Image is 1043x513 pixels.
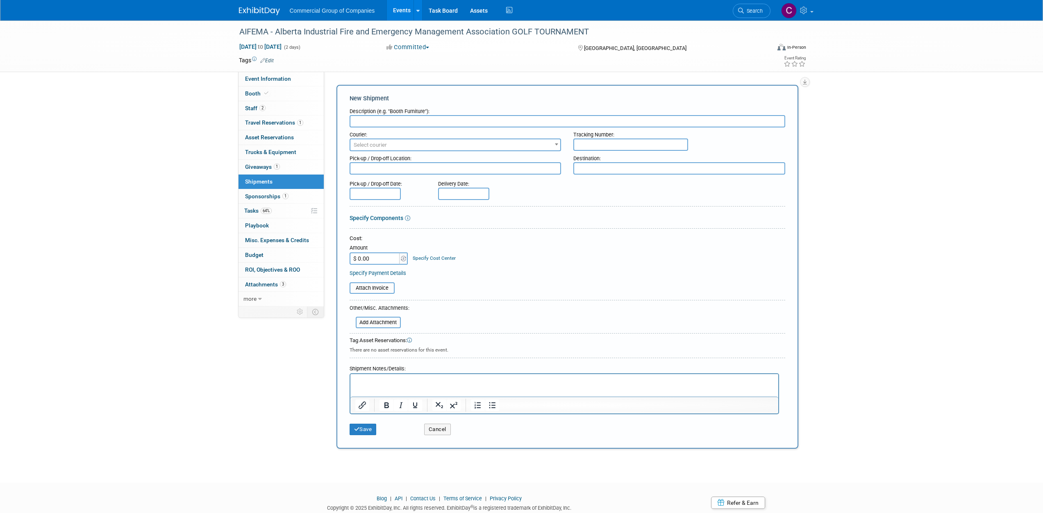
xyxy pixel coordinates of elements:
span: Tasks [244,207,272,214]
a: Sponsorships1 [239,189,324,204]
span: Event Information [245,75,291,82]
a: Specify Components [350,215,403,221]
a: more [239,292,324,306]
span: Select courier [354,142,387,148]
a: Shipments [239,175,324,189]
a: Staff2 [239,101,324,116]
td: Tags [239,56,274,64]
a: Privacy Policy [490,495,522,502]
span: 1 [282,193,289,199]
div: Tag Asset Reservations: [350,337,785,345]
a: Tasks64% [239,204,324,218]
a: API [395,495,402,502]
a: Event Information [239,72,324,86]
span: Shipments [245,178,273,185]
span: | [388,495,393,502]
span: | [404,495,409,502]
button: Bold [379,400,393,411]
span: (2 days) [283,45,300,50]
i: Booth reservation complete [264,91,268,95]
div: Courier: [350,127,561,138]
span: 64% [261,208,272,214]
div: In-Person [787,44,806,50]
span: Commercial Group of Companies [290,7,375,14]
span: more [243,295,257,302]
div: New Shipment [350,94,785,103]
a: Giveaways1 [239,160,324,174]
div: Destination: [573,151,785,162]
div: Other/Misc. Attachments: [350,304,409,314]
button: Underline [408,400,422,411]
img: Format-Inperson.png [777,44,786,50]
button: Cancel [424,424,451,435]
a: Blog [377,495,387,502]
img: ExhibitDay [239,7,280,15]
button: Bullet list [485,400,499,411]
button: Superscript [447,400,461,411]
span: 2 [259,105,266,111]
sup: ® [470,504,473,509]
button: Save [350,424,377,435]
div: Event Rating [784,56,806,60]
a: ROI, Objectives & ROO [239,263,324,277]
a: Edit [260,58,274,64]
a: Specify Payment Details [350,270,406,276]
span: [DATE] [DATE] [239,43,282,50]
span: to [257,43,264,50]
div: There are no asset reservations for this event. [350,345,785,354]
td: Toggle Event Tabs [307,306,324,317]
a: Playbook [239,218,324,233]
iframe: Rich Text Area [350,374,778,397]
a: Search [733,4,770,18]
span: | [483,495,489,502]
div: Event Format [722,43,807,55]
a: Booth [239,86,324,101]
span: Attachments [245,281,286,288]
a: Trucks & Equipment [239,145,324,159]
span: ROI, Objectives & ROO [245,266,300,273]
img: Cole Mattern [781,3,797,18]
span: 1 [297,120,303,126]
span: [GEOGRAPHIC_DATA], [GEOGRAPHIC_DATA] [584,45,686,51]
span: Misc. Expenses & Credits [245,237,309,243]
span: | [437,495,442,502]
span: Travel Reservations [245,119,303,126]
button: Subscript [432,400,446,411]
span: Playbook [245,222,269,229]
a: Travel Reservations1 [239,116,324,130]
span: 1 [274,163,280,170]
span: Booth [245,90,270,97]
div: AIFEMA - Alberta Industrial Fire and Emergency Management Association GOLF TOURNAMENT [236,25,758,39]
button: Committed [384,43,432,52]
a: Terms of Service [443,495,482,502]
a: Refer & Earn [711,497,765,509]
span: 3 [280,281,286,287]
div: Copyright © 2025 ExhibitDay, Inc. All rights reserved. ExhibitDay is a registered trademark of Ex... [239,502,660,512]
a: Asset Reservations [239,130,324,145]
a: Contact Us [410,495,436,502]
a: Budget [239,248,324,262]
div: Tracking Number: [573,127,785,138]
a: Misc. Expenses & Credits [239,233,324,247]
div: Description (e.g. "Booth Furniture"): [350,104,785,115]
div: Shipment Notes/Details: [350,361,779,373]
a: Attachments3 [239,277,324,292]
div: Pick-up / Drop-off Location: [350,151,561,162]
div: Amount [350,244,409,252]
span: Sponsorships [245,193,289,200]
span: Search [744,8,763,14]
td: Personalize Event Tab Strip [293,306,307,317]
div: Cost: [350,235,785,243]
span: Asset Reservations [245,134,294,141]
span: Staff [245,105,266,111]
button: Italic [394,400,408,411]
div: Pick-up / Drop-off Date: [350,177,426,188]
span: Giveaways [245,163,280,170]
a: Specify Cost Center [413,255,456,261]
button: Numbered list [471,400,485,411]
button: Insert/edit link [355,400,369,411]
span: Budget [245,252,264,258]
div: Delivery Date: [438,177,538,188]
span: Trucks & Equipment [245,149,296,155]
